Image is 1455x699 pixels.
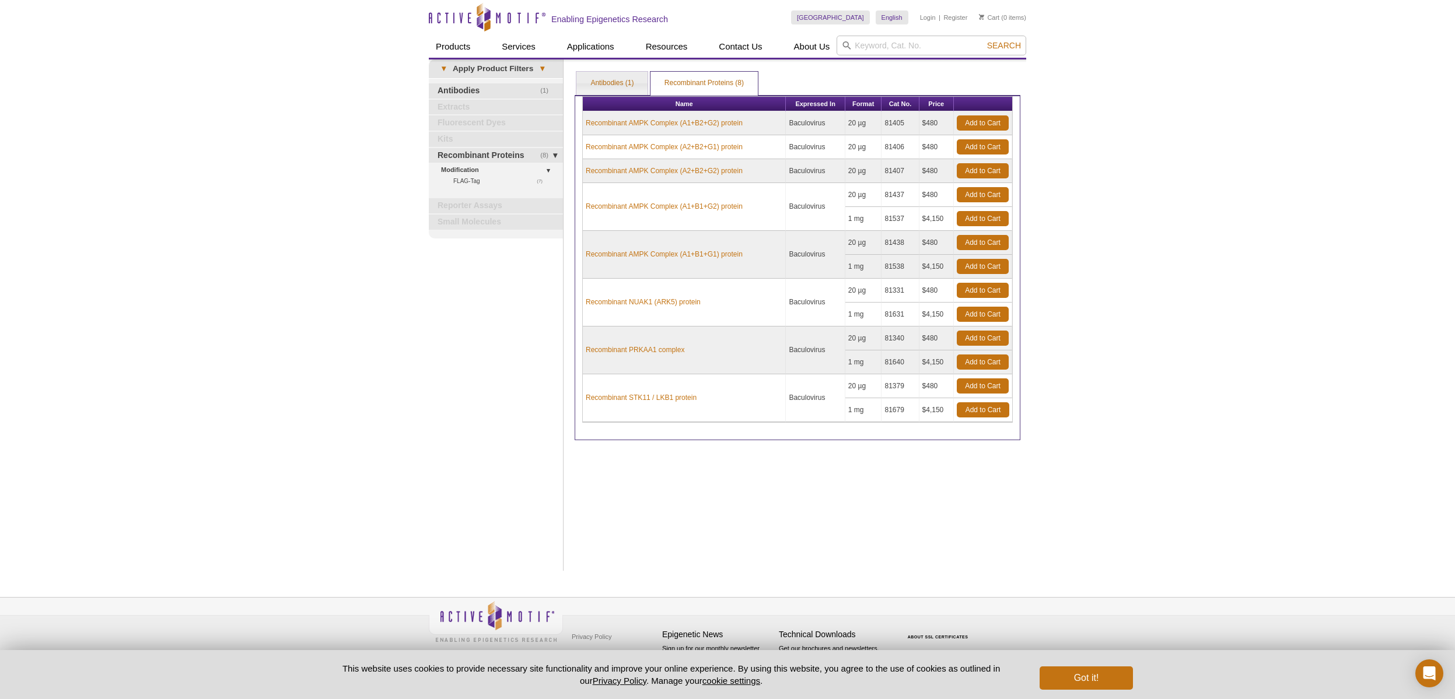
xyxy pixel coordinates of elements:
td: 81379 [882,374,919,398]
td: 81406 [882,135,919,159]
th: Cat No. [882,97,919,111]
td: 81679 [882,398,919,422]
td: $480 [919,183,954,207]
li: (0 items) [979,10,1026,24]
td: 1 mg [845,303,882,326]
td: $480 [919,159,954,183]
td: 1 mg [845,398,882,422]
a: Add to Cart [957,235,1009,250]
td: 20 µg [845,326,882,350]
td: 20 µg [845,111,882,135]
span: (7) [537,176,549,186]
td: 20 µg [845,135,882,159]
a: Resources [639,36,695,58]
td: 1 mg [845,255,882,279]
a: Recombinant AMPK Complex (A2+B2+G1) protein [586,142,743,152]
td: 81437 [882,183,919,207]
button: Search [984,40,1024,51]
li: | [939,10,940,24]
td: 81538 [882,255,919,279]
a: Recombinant AMPK Complex (A1+B1+G2) protein [586,201,743,212]
a: Add to Cart [957,378,1009,394]
div: Open Intercom Messenger [1415,659,1443,687]
td: 81438 [882,231,919,255]
span: ▾ [435,64,453,74]
img: Active Motif, [429,598,563,645]
td: 81640 [882,350,919,374]
td: 1 mg [845,207,882,231]
td: 20 µg [845,279,882,303]
td: $4,150 [919,303,954,326]
td: Baculovirus [786,279,845,326]
a: Add to Cart [957,402,1009,417]
a: Recombinant Proteins (8) [650,72,758,95]
td: $4,150 [919,350,954,374]
td: $480 [919,231,954,255]
td: Baculovirus [786,374,845,422]
span: (8) [540,148,555,163]
a: Recombinant STK11 / LKB1 protein [586,392,697,403]
a: Applications [560,36,621,58]
input: Keyword, Cat. No. [837,36,1026,55]
a: Recombinant AMPK Complex (A1+B2+G2) protein [586,118,743,128]
td: $4,150 [919,255,954,279]
a: Add to Cart [957,211,1009,226]
a: Login [920,13,936,22]
a: [GEOGRAPHIC_DATA] [791,10,870,24]
td: 81631 [882,303,919,326]
a: Antibodies (1) [576,72,648,95]
a: Modification [441,164,556,176]
p: Get our brochures and newsletters, or request them by mail. [779,644,890,673]
p: This website uses cookies to provide necessary site functionality and improve your online experie... [322,662,1020,687]
td: $480 [919,279,954,303]
button: Got it! [1040,666,1133,690]
a: Add to Cart [957,163,1009,178]
th: Format [845,97,882,111]
a: ▾Apply Product Filters▾ [429,59,563,78]
a: About Us [787,36,837,58]
td: Baculovirus [786,326,845,374]
td: Baculovirus [786,231,845,279]
h4: Technical Downloads [779,630,890,640]
td: Baculovirus [786,183,845,231]
td: $480 [919,326,954,350]
a: Register [943,13,967,22]
a: Cart [979,13,999,22]
td: 81340 [882,326,919,350]
a: (1)Antibodies [429,83,563,99]
a: Terms & Conditions [569,645,630,663]
td: 81537 [882,207,919,231]
img: Your Cart [979,14,984,20]
a: Recombinant AMPK Complex (A2+B2+G2) protein [586,166,743,176]
a: (7)FLAG-Tag [453,176,549,186]
a: Fluorescent Dyes [429,115,563,131]
span: Search [987,41,1021,50]
td: $480 [919,135,954,159]
button: cookie settings [702,676,760,686]
td: $4,150 [919,207,954,231]
td: Baculovirus [786,135,845,159]
a: Recombinant AMPK Complex (A1+B1+G1) protein [586,249,743,259]
a: Kits [429,132,563,147]
h2: Enabling Epigenetics Research [551,14,668,24]
a: Add to Cart [957,115,1009,131]
td: 20 µg [845,183,882,207]
p: Sign up for our monthly newsletter highlighting recent publications in the field of epigenetics. [662,644,773,683]
a: Add to Cart [957,259,1009,274]
td: 81331 [882,279,919,303]
td: 1 mg [845,350,882,374]
td: 20 µg [845,159,882,183]
a: (8)Recombinant Proteins [429,148,563,163]
a: Reporter Assays [429,198,563,213]
td: $480 [919,374,954,398]
a: Contact Us [712,36,769,58]
td: Baculovirus [786,111,845,135]
a: Add to Cart [957,187,1009,202]
td: 81405 [882,111,919,135]
td: $4,150 [919,398,954,422]
a: Add to Cart [957,331,1009,346]
a: Add to Cart [957,139,1009,154]
a: Privacy Policy [593,676,646,686]
span: ▾ [533,64,551,74]
a: Privacy Policy [569,628,614,645]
